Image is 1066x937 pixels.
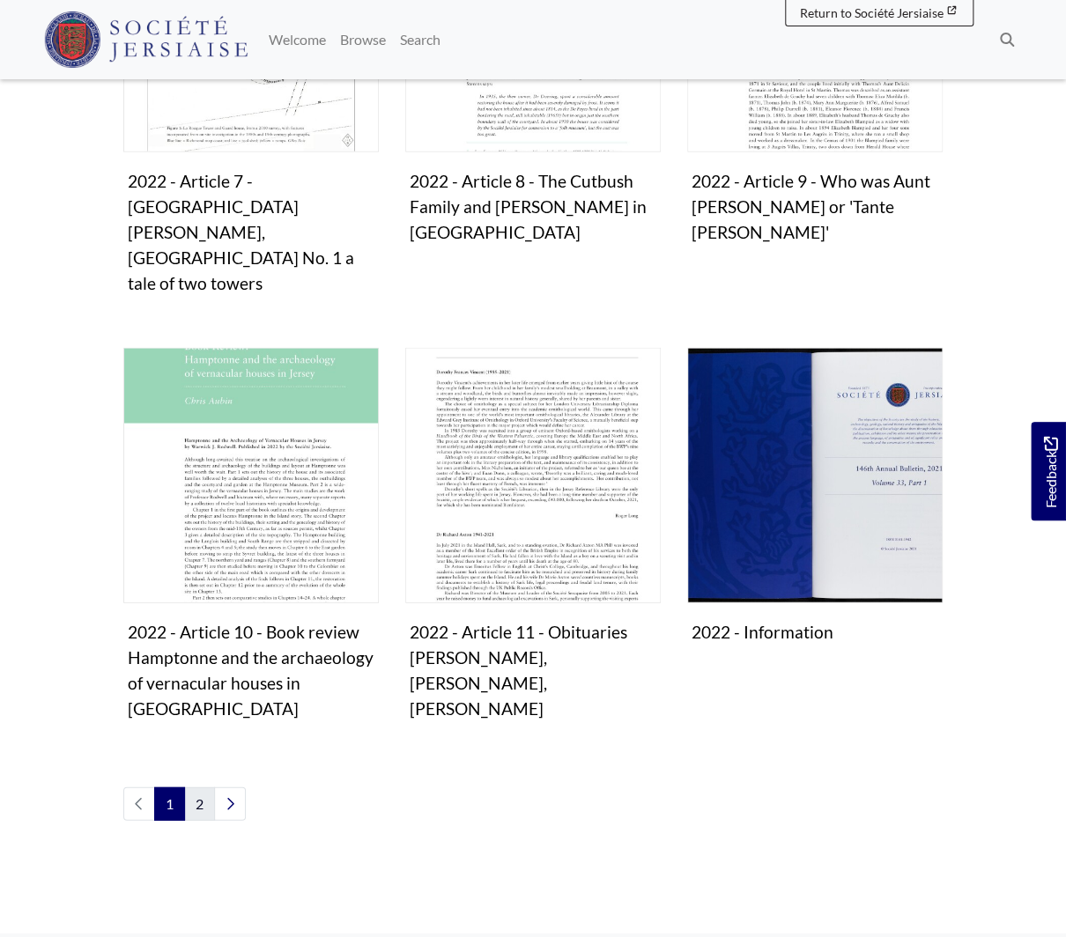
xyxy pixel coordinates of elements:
[123,348,379,603] img: 2022 - Article 10 - Book review Hamptonne and the archaeology of vernacular houses in Jersey
[687,348,943,650] a: 2022 - Information 2022 - Information
[262,22,333,57] a: Welcome
[44,11,248,68] img: Société Jersiaise
[110,348,392,752] div: Subcollection
[333,22,393,57] a: Browse
[214,787,246,821] a: Next page
[674,348,956,752] div: Subcollection
[123,348,379,726] a: 2022 - Article 10 - Book review Hamptonne and the archaeology of vernacular houses in Jersey 2022...
[44,7,248,72] a: Société Jersiaise logo
[123,787,155,821] li: Previous page
[123,787,943,821] nav: pagination
[405,348,661,603] img: 2022 - Article 11 - Obituaries Dorothy Frances Vincent, Dr Richard Axton, Peter John Bisson
[1031,422,1066,520] a: Would you like to provide feedback?
[800,5,944,20] span: Return to Société Jersiaise
[392,348,674,752] div: Subcollection
[405,348,661,726] a: 2022 - Article 11 - Obituaries Dorothy Frances Vincent, Dr Richard Axton, Peter John Bisson 2022 ...
[393,22,448,57] a: Search
[687,348,943,603] img: 2022 - Information
[184,787,215,821] a: Goto page 2
[1040,436,1061,507] span: Feedback
[154,787,185,821] span: Goto page 1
